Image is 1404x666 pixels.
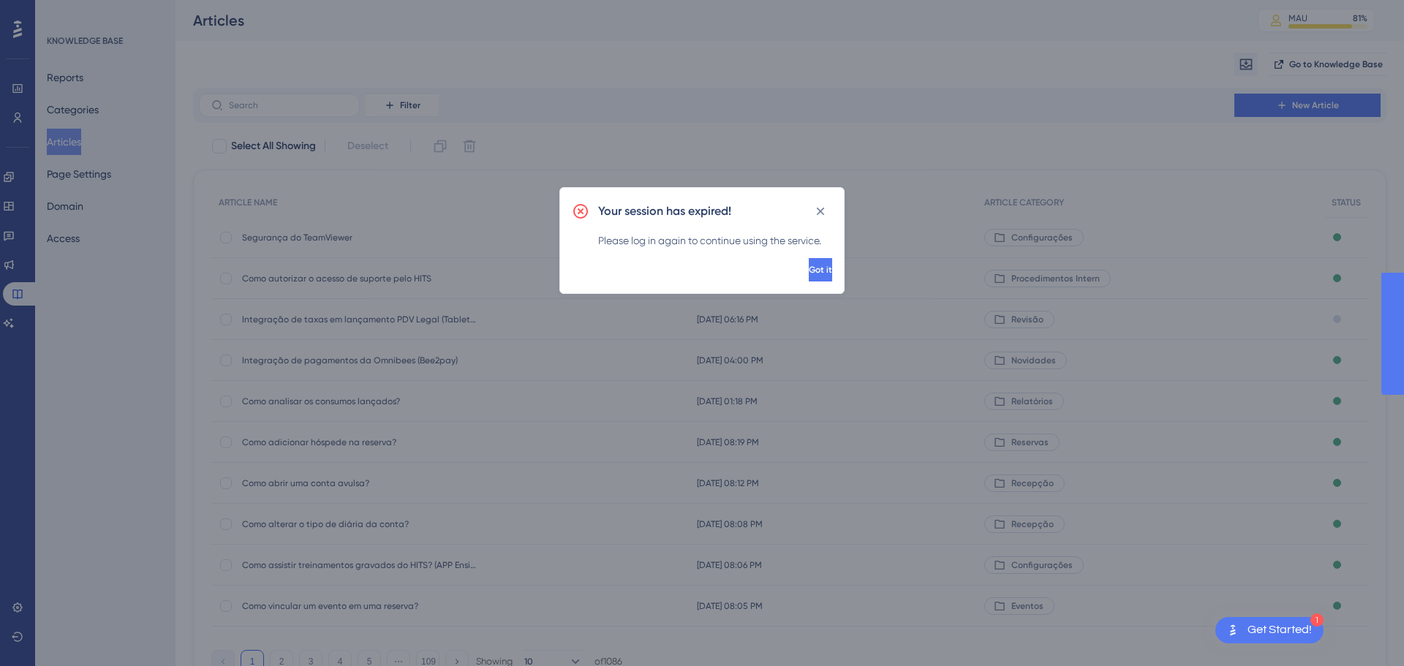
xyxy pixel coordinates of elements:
div: 1 [1310,613,1324,627]
div: Get Started! [1248,622,1312,638]
span: Got it [809,264,832,276]
div: Open Get Started! checklist, remaining modules: 1 [1215,617,1324,643]
img: launcher-image-alternative-text [1224,621,1242,639]
iframe: UserGuiding AI Assistant Launcher [1343,608,1386,652]
h2: Your session has expired! [598,203,731,220]
div: Please log in again to continue using the service. [598,232,832,249]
